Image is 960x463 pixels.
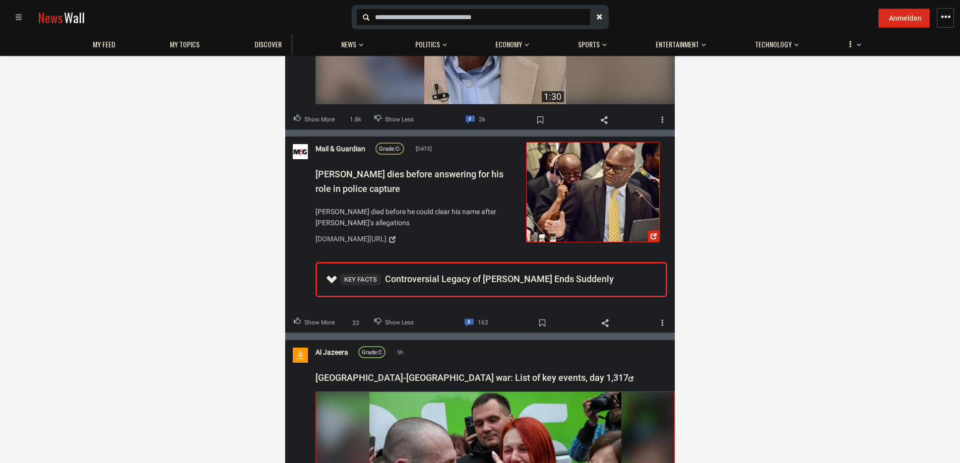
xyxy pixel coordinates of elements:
[93,40,115,49] span: My Feed
[315,233,387,244] div: [DOMAIN_NAME][URL]
[315,206,519,229] span: [PERSON_NAME] died before he could clear his name after [PERSON_NAME]’s allegations
[528,315,557,331] span: Bookmark
[304,113,335,126] span: Show More
[38,8,63,27] span: News
[410,35,445,54] a: Politics
[336,35,361,54] a: News
[755,40,792,49] span: Technology
[341,40,356,49] span: News
[414,145,432,154] span: [DATE]
[396,348,403,357] span: 5h
[889,14,922,22] span: Anmelden
[315,169,503,194] span: [PERSON_NAME] dies before answering for his role in police capture
[573,35,605,54] a: Sports
[651,35,704,54] a: Entertainment
[527,143,659,242] img: Mthethwa dies before answering for his role in police capture
[495,40,522,49] span: Economy
[315,372,633,383] a: [GEOGRAPHIC_DATA]-[GEOGRAPHIC_DATA] war: List of key events, day 1,317
[170,40,200,49] span: My topics
[340,274,614,284] span: Controversial Legacy of [PERSON_NAME] Ends Suddenly
[315,231,519,248] a: [DOMAIN_NAME][URL]
[304,316,335,329] span: Show More
[415,40,440,49] span: Politics
[526,142,660,242] a: Mthethwa dies before answering for his role in police capture
[578,40,600,49] span: Sports
[379,145,401,154] div: C-
[362,349,378,356] span: Grade:
[490,35,527,54] a: Economy
[750,30,799,54] button: Technology
[358,346,386,358] a: Grade:C
[362,348,382,357] div: C
[285,313,343,333] button: Upvote
[385,316,414,329] span: Show Less
[340,274,381,285] span: Key Facts
[366,313,422,333] button: Downvote
[64,8,85,27] span: Wall
[651,30,706,54] button: Entertainment
[490,30,529,54] button: Economy
[542,91,564,102] div: 1:30
[254,40,282,49] span: Discover
[457,110,494,129] a: Comment
[38,8,85,27] a: NewsWall
[379,146,396,152] span: Grade:
[293,144,308,159] img: Profile picture of Mail & Guardian
[456,313,497,333] a: Comment
[750,35,797,54] a: Technology
[347,115,364,124] span: 1.8k
[479,113,485,126] span: 2k
[317,263,666,296] summary: Key FactsControversial Legacy of [PERSON_NAME] Ends Suddenly
[375,143,404,155] a: Grade:C-
[315,347,348,358] a: Al Jazeera
[573,30,607,54] button: Sports
[526,111,555,127] span: Bookmark
[336,30,366,54] button: News
[591,315,620,331] span: Share
[878,9,930,28] button: Anmelden
[410,30,447,54] button: Politics
[656,40,699,49] span: Entertainment
[590,111,619,127] span: Share
[478,316,488,329] span: 162
[315,143,365,154] a: Mail & Guardian
[385,113,414,126] span: Show Less
[347,318,364,328] span: 33
[293,348,308,363] img: Profile picture of Al Jazeera
[285,110,343,129] button: Upvote
[366,110,422,129] button: Downvote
